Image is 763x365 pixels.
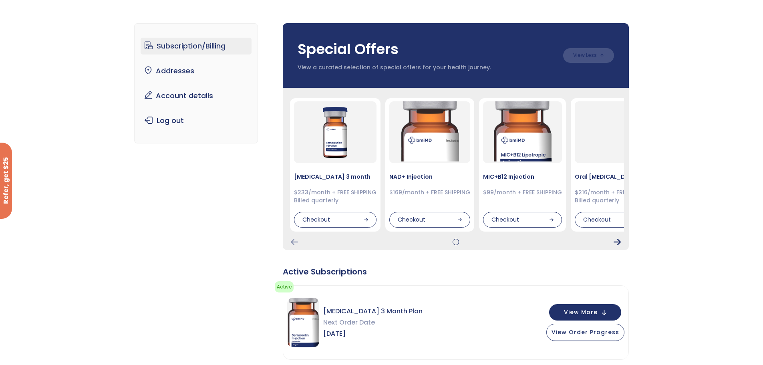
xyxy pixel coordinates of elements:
[323,328,423,339] span: [DATE]
[549,304,621,321] button: View More
[546,324,624,341] button: View Order Progress
[564,310,598,315] span: View More
[294,212,376,228] div: Checkout
[483,189,562,197] div: $99/month + FREE SHIPPING
[614,239,621,245] div: Next Card
[389,173,470,181] h4: NAD+ Injection
[294,189,376,204] div: $233/month + FREE SHIPPING Billed quarterly
[141,38,252,54] a: Subscription/Billing
[400,101,460,161] img: NAD Injection
[141,112,252,129] a: Log out
[283,266,629,277] div: Active Subscriptions
[141,63,252,79] a: Addresses
[141,87,252,104] a: Account details
[389,189,470,197] div: $169/month + FREE SHIPPING
[275,281,294,292] span: Active
[389,212,470,228] div: Checkout
[294,173,376,181] h4: [MEDICAL_DATA] 3 month
[375,287,388,295] a: here
[298,39,555,59] h3: Special Offers
[483,212,562,228] div: Checkout
[552,328,619,336] span: View Order Progress
[291,239,298,245] div: Previous Card
[298,64,555,72] p: View a curated selection of special offers for your health journey.
[483,173,562,181] h4: MIC+B12 Injection
[134,23,258,143] nav: Account pages
[323,317,423,328] span: Next Order Date
[323,306,423,317] span: [MEDICAL_DATA] 3 Month Plan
